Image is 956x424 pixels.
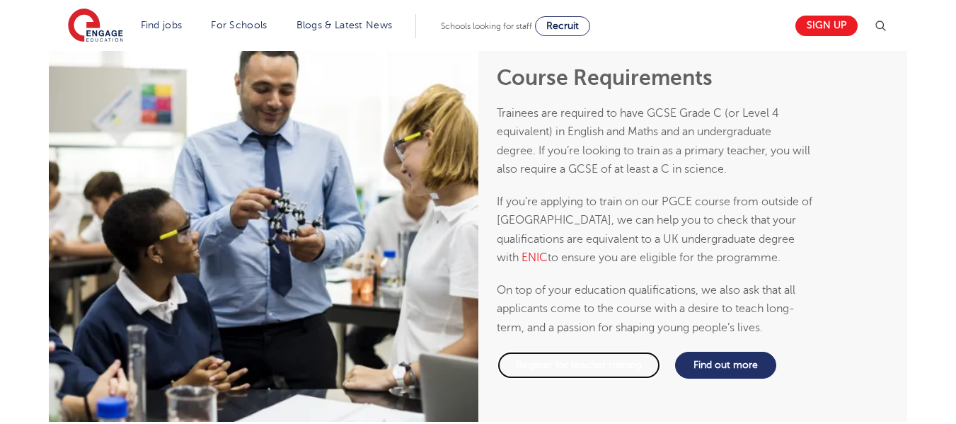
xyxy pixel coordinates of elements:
a: ENIC [519,251,548,264]
span: Trainees are required to have GCSE Grade C (or Level 4 equivalent) in English and Maths and an un... [497,107,810,176]
span: On top of your education qualifications, we also ask that all applicants come to the course with ... [497,284,795,334]
a: Recruit [535,16,590,36]
span: If you’re applying to train on our PGCE course from outside of [GEOGRAPHIC_DATA], we can help you... [497,195,812,264]
a: Find jobs [141,20,183,30]
span: Recruit [546,21,579,31]
h2: Course Requirements [497,66,813,90]
img: Engage Education [68,8,123,44]
a: Find out more [675,352,776,379]
span: to ensure you are eligible for the programme. [548,251,781,264]
a: Register for teacher training [497,351,661,379]
a: Sign up [795,16,858,36]
span: Schools looking for staff [441,21,532,31]
span: ENIC [522,251,548,264]
a: For Schools [211,20,267,30]
a: Blogs & Latest News [296,20,393,30]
